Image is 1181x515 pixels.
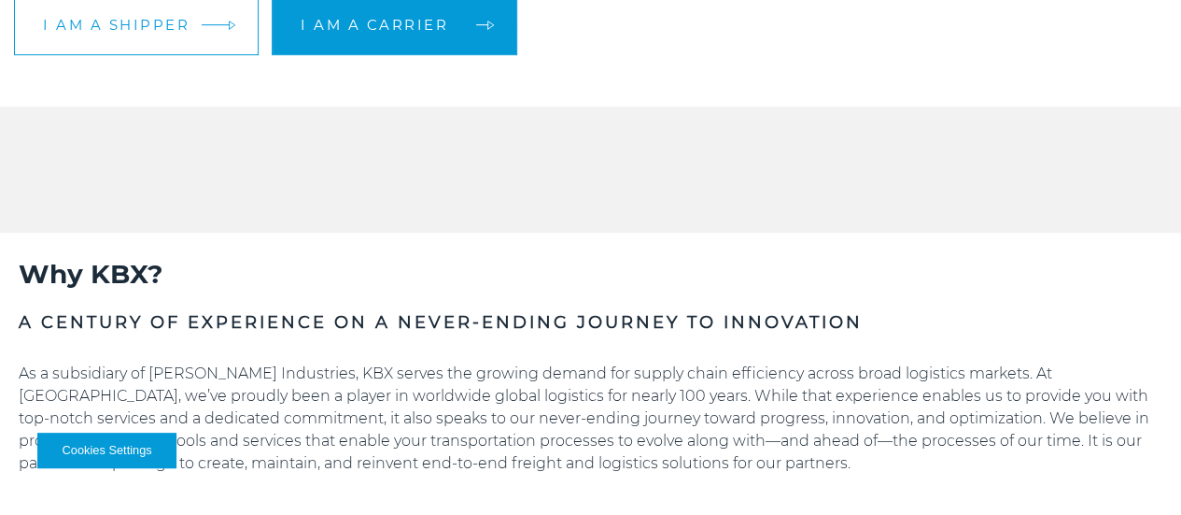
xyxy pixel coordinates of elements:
[37,433,176,468] button: Cookies Settings
[301,18,448,32] span: I am a carrier
[229,20,236,30] img: arrow
[19,363,1162,475] p: As a subsidiary of [PERSON_NAME] Industries, KBX serves the growing demand for supply chain effic...
[43,18,190,32] span: I am a shipper
[19,310,1162,335] h3: A CENTURY OF EXPERIENCE ON A NEVER-ENDING JOURNEY TO INNOVATION
[19,256,1162,292] h2: Why KBX?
